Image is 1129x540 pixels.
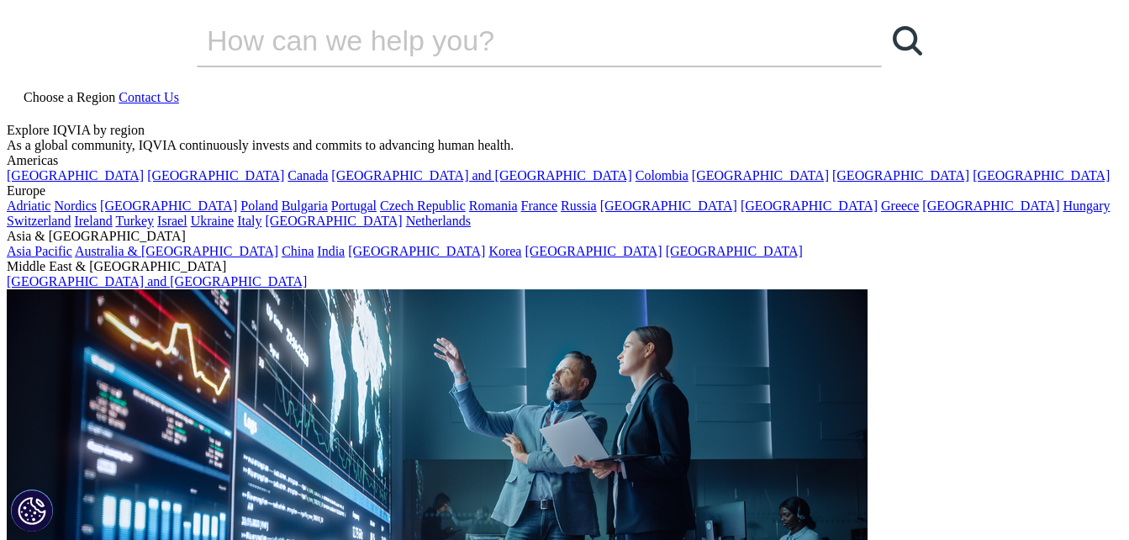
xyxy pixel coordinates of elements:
a: [GEOGRAPHIC_DATA] [922,199,1059,213]
a: Canada [288,168,328,183]
a: Romania [469,199,518,213]
a: [GEOGRAPHIC_DATA] [525,244,662,258]
a: Ireland [74,214,112,228]
a: Contact Us [119,90,179,104]
a: [GEOGRAPHIC_DATA] [348,244,485,258]
a: Portugal [331,199,377,213]
div: Europe [7,183,1122,199]
a: Australia & [GEOGRAPHIC_DATA] [75,244,278,258]
a: Israel [157,214,187,228]
a: [GEOGRAPHIC_DATA] [741,199,878,213]
a: Adriatic [7,199,50,213]
a: [GEOGRAPHIC_DATA] [100,199,237,213]
a: Netherlands [406,214,471,228]
a: Switzerland [7,214,71,228]
a: Search [882,15,932,66]
a: [GEOGRAPHIC_DATA] and [GEOGRAPHIC_DATA] [7,274,307,289]
a: [GEOGRAPHIC_DATA] [832,168,969,183]
div: As a global community, IQVIA continuously invests and commits to advancing human health. [7,138,1122,153]
a: [GEOGRAPHIC_DATA] [973,168,1110,183]
a: Korea [488,244,521,258]
a: China [282,244,314,258]
svg: Search [893,26,922,56]
a: Bulgaria [282,199,328,213]
a: Poland [240,199,277,213]
a: [GEOGRAPHIC_DATA] [7,168,144,183]
div: Americas [7,153,1122,168]
a: [GEOGRAPHIC_DATA] [147,168,284,183]
input: Search [197,15,834,66]
span: Choose a Region [24,90,115,104]
a: Greece [881,199,919,213]
div: Asia & [GEOGRAPHIC_DATA] [7,229,1122,244]
a: [GEOGRAPHIC_DATA] [600,199,737,213]
a: [GEOGRAPHIC_DATA] [692,168,829,183]
div: Middle East & [GEOGRAPHIC_DATA] [7,259,1122,274]
div: Explore IQVIA by region [7,123,1122,138]
a: Nordics [54,199,97,213]
a: Czech Republic [380,199,466,213]
a: Ukraine [191,214,235,228]
a: India [317,244,345,258]
a: Colombia [636,168,688,183]
a: Hungary [1063,199,1110,213]
a: France [521,199,558,213]
button: Cookies Settings [11,490,53,532]
a: Asia Pacific [7,244,72,258]
a: [GEOGRAPHIC_DATA] [666,244,803,258]
a: [GEOGRAPHIC_DATA] [265,214,402,228]
a: [GEOGRAPHIC_DATA] and [GEOGRAPHIC_DATA] [331,168,631,183]
a: Italy [237,214,261,228]
a: Russia [561,199,597,213]
a: Turkey [115,214,154,228]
